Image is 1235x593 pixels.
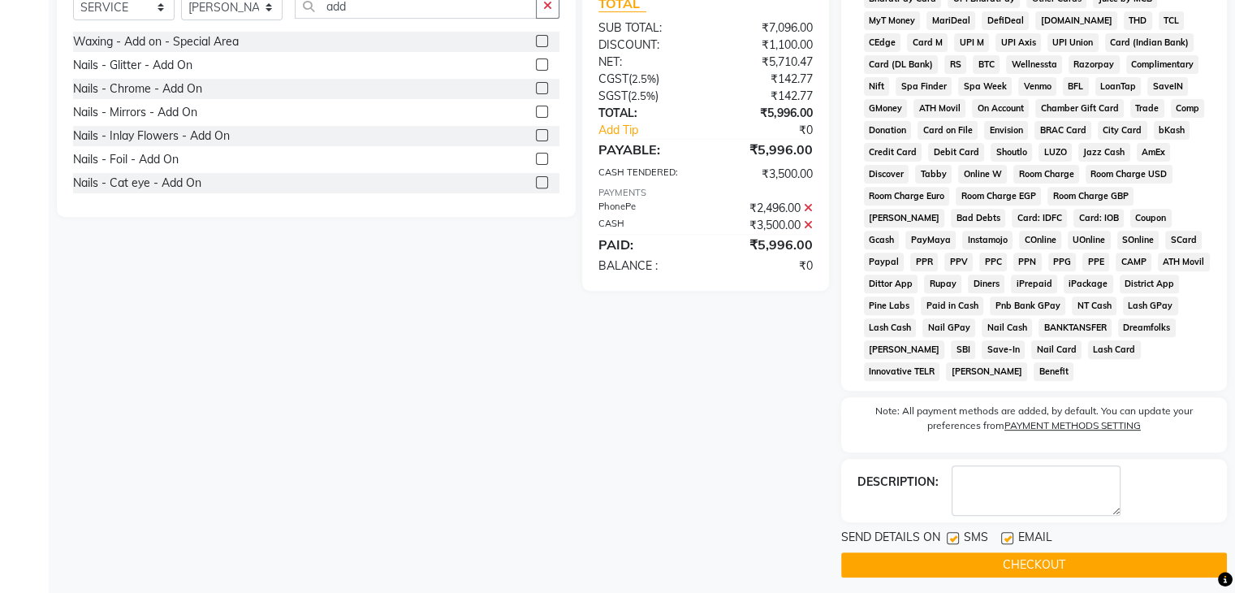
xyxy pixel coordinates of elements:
[1116,253,1151,271] span: CAMP
[956,187,1041,206] span: Room Charge EGP
[864,253,905,271] span: Paypal
[706,258,825,275] div: ₹0
[1034,362,1073,381] span: Benefit
[586,19,706,37] div: SUB TOTAL:
[1035,99,1124,118] span: Chamber Gift Card
[586,122,725,139] a: Add Tip
[73,175,201,192] div: Nails - Cat eye - Add On
[1039,318,1112,337] span: BANKTANSFER
[706,217,825,234] div: ₹3,500.00
[1082,253,1109,271] span: PPE
[586,235,706,254] div: PAID:
[1147,77,1188,96] span: SaveIN
[921,296,983,315] span: Paid in Cash
[944,253,973,271] span: PPV
[958,165,1007,184] span: Online W
[995,33,1041,52] span: UPI Axis
[1154,121,1190,140] span: bKash
[964,529,988,549] span: SMS
[1137,143,1171,162] span: AmEx
[706,19,825,37] div: ₹7,096.00
[586,88,706,105] div: ( )
[1031,340,1082,359] span: Nail Card
[1098,121,1147,140] span: City Card
[706,140,825,159] div: ₹5,996.00
[979,253,1007,271] span: PPC
[982,340,1025,359] span: Save-In
[586,140,706,159] div: PAYABLE:
[1118,318,1176,337] span: Dreamfolks
[586,54,706,71] div: NET:
[1126,55,1199,74] span: Complimentary
[1073,209,1124,227] span: Card: IOB
[864,55,939,74] span: Card (DL Bank)
[864,99,908,118] span: GMoney
[1165,231,1202,249] span: SCard
[586,71,706,88] div: ( )
[706,200,825,217] div: ₹2,496.00
[1063,77,1089,96] span: BFL
[984,121,1028,140] span: Envision
[1035,11,1117,30] span: [DOMAIN_NAME]
[1130,209,1172,227] span: Coupon
[946,362,1027,381] span: [PERSON_NAME]
[968,275,1004,293] span: Diners
[598,186,813,200] div: PAYMENTS
[915,165,952,184] span: Tabby
[598,89,628,103] span: SGST
[1047,187,1134,206] span: Room Charge GBP
[73,80,202,97] div: Nails - Chrome - Add On
[73,104,197,121] div: Nails - Mirrors - Add On
[1047,33,1099,52] span: UPI Union
[706,71,825,88] div: ₹142.77
[841,552,1227,578] button: CHECKOUT
[922,318,975,337] span: Nail GPay
[1004,418,1141,433] label: PAYMENT METHODS SETTING
[864,318,917,337] span: Lash Cash
[913,99,965,118] span: ATH Movil
[907,33,948,52] span: Card M
[951,209,1005,227] span: Bad Debts
[1072,296,1116,315] span: NT Cash
[586,105,706,122] div: TOTAL:
[1012,209,1067,227] span: Card: IDFC
[864,187,950,206] span: Room Charge Euro
[706,166,825,183] div: ₹3,500.00
[973,55,1000,74] span: BTC
[1130,99,1164,118] span: Trade
[982,11,1029,30] span: DefiDeal
[924,275,961,293] span: Rupay
[586,217,706,234] div: CASH
[864,209,945,227] span: [PERSON_NAME]
[857,404,1211,439] label: Note: All payment methods are added, by default. You can update your preferences from
[1069,55,1120,74] span: Razorpay
[73,57,192,74] div: Nails - Glitter - Add On
[910,253,938,271] span: PPR
[896,77,952,96] span: Spa Finder
[1048,253,1077,271] span: PPG
[586,37,706,54] div: DISCOUNT:
[982,318,1032,337] span: Nail Cash
[73,33,239,50] div: Waxing - Add on - Special Area
[1159,11,1185,30] span: TCL
[1006,55,1062,74] span: Wellnessta
[1064,275,1113,293] span: iPackage
[864,121,912,140] span: Donation
[706,235,825,254] div: ₹5,996.00
[1088,340,1141,359] span: Lash Card
[951,340,975,359] span: SBI
[926,11,975,30] span: MariDeal
[1034,121,1091,140] span: BRAC Card
[586,166,706,183] div: CASH TENDERED:
[864,275,918,293] span: Dittor App
[944,55,966,74] span: RS
[73,151,179,168] div: Nails - Foil - Add On
[990,296,1065,315] span: Pnb Bank GPay
[1120,275,1180,293] span: District App
[864,33,901,52] span: CEdge
[857,474,939,491] div: DESCRIPTION:
[864,231,900,249] span: Gcash
[1105,33,1194,52] span: Card (Indian Bank)
[864,165,909,184] span: Discover
[706,88,825,105] div: ₹142.77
